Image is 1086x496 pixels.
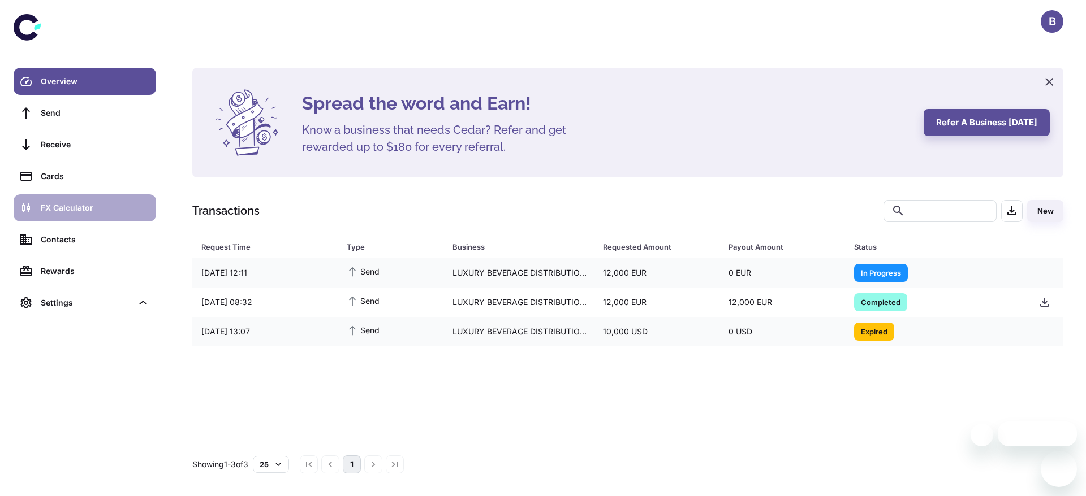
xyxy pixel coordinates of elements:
a: Send [14,99,156,127]
a: FX Calculator [14,194,156,221]
div: Overview [41,75,149,88]
span: Completed [854,296,907,307]
div: Status [854,239,1002,255]
a: Contacts [14,226,156,253]
span: Send [347,324,380,336]
div: [DATE] 12:11 [192,262,338,284]
span: Request Time [201,239,333,255]
span: Send [347,265,380,277]
div: [DATE] 13:07 [192,321,338,342]
h4: Spread the word and Earn! [302,90,910,117]
div: Cards [41,170,149,182]
iframe: Message from company [998,421,1077,446]
nav: pagination navigation [298,455,406,473]
div: Receive [41,138,149,151]
a: Cards [14,163,156,190]
div: 12,000 EUR [594,262,719,284]
div: [DATE] 08:32 [192,291,338,313]
h5: Know a business that needs Cedar? Refer and get rewarded up to $180 for every referral. [302,121,585,155]
div: Settings [41,297,132,309]
span: Type [347,239,438,255]
div: 12,000 EUR [719,291,845,313]
div: 0 USD [719,321,845,342]
iframe: Close message [971,424,993,446]
h1: Transactions [192,202,260,219]
div: Settings [14,289,156,316]
span: Expired [854,325,894,337]
div: 12,000 EUR [594,291,719,313]
div: Contacts [41,233,149,246]
div: Request Time [201,239,318,255]
a: Overview [14,68,156,95]
div: LUXURY BEVERAGE DISTRIBUTION PTE LTD [443,262,594,284]
a: Receive [14,131,156,158]
div: 0 EUR [719,262,845,284]
a: Rewards [14,258,156,285]
button: page 1 [343,455,361,473]
span: Payout Amount [729,239,841,255]
div: Payout Amount [729,239,826,255]
button: B [1041,10,1063,33]
span: Status [854,239,1016,255]
button: 25 [253,456,289,473]
div: 10,000 USD [594,321,719,342]
p: Showing 1-3 of 3 [192,458,248,471]
span: Requested Amount [603,239,715,255]
div: LUXURY BEVERAGE DISTRIBUTION PTE LTD [443,291,594,313]
iframe: Button to launch messaging window [1041,451,1077,487]
span: Send [347,294,380,307]
div: Type [347,239,424,255]
button: Refer a business [DATE] [924,109,1050,136]
span: In Progress [854,267,908,278]
div: FX Calculator [41,202,149,214]
div: Send [41,107,149,119]
div: LUXURY BEVERAGE DISTRIBUTION PTE LTD [443,321,594,342]
div: Rewards [41,265,149,277]
div: Requested Amount [603,239,700,255]
button: New [1027,200,1063,222]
